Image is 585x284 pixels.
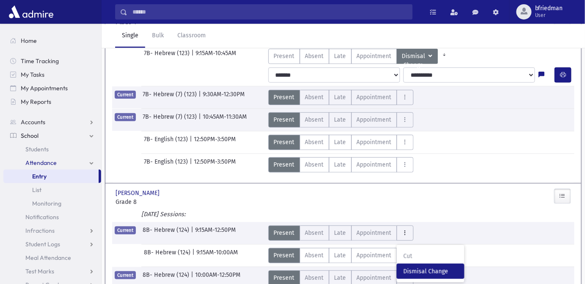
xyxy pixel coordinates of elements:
a: My Reports [3,95,101,109]
span: Monitoring [32,200,61,207]
span: Appointment [357,228,392,237]
span: 8B- Hebrew (124) [144,248,192,263]
span: 7B- Hebrew (123) [144,49,191,64]
span: Accounts [21,118,45,126]
span: 9:30AM-12:30PM [203,90,245,105]
a: Students [3,142,101,156]
span: Home [21,37,37,45]
span: Entry [32,173,47,180]
span: Current [115,91,136,99]
a: Meal Attendance [3,251,101,265]
span: | [191,49,196,64]
span: Absent [305,228,324,237]
span: Grade 8 [116,198,185,206]
span: School [21,132,39,139]
span: Present [274,93,295,102]
span: 12:50PM-3:50PM [194,157,236,173]
a: Time Tracking [3,54,101,68]
span: Appointment [357,251,392,260]
span: Present [274,251,295,260]
a: Single [115,24,145,47]
span: bfriedman [535,5,563,12]
a: School [3,129,101,142]
a: Bulk [145,24,171,47]
a: Monitoring [3,197,101,210]
span: Absent [305,93,324,102]
span: 7B- English (123) [144,157,190,173]
span: Late [334,160,346,169]
span: My Tasks [21,71,44,78]
span: Notifications [25,213,59,221]
a: List [3,183,101,197]
span: Infractions [25,227,55,234]
i: [DATE] Sessions: [141,211,185,218]
span: Late [334,251,346,260]
span: 7B- English (123) [144,135,190,150]
span: Present [274,52,295,61]
span: Present [274,273,295,282]
a: My Tasks [3,68,101,81]
div: AttTypes [268,49,451,64]
a: Classroom [171,24,212,47]
span: My Reports [21,98,51,106]
span: Appointment [357,160,392,169]
span: 8B- Hebrew (124) [143,226,191,241]
span: | [191,226,195,241]
span: Appointment [357,93,392,102]
span: Current [115,226,136,234]
span: Present [274,138,295,147]
div: AttTypes [268,248,414,263]
span: 7B- Hebrew (7) (123) [143,112,199,128]
span: Appointment [357,52,392,61]
span: | [192,248,196,263]
span: Dismisal Change [402,52,427,61]
span: Cut [403,252,458,261]
input: Search [127,4,412,19]
span: 9:15AM-12:50PM [195,226,236,241]
a: Home [3,34,101,47]
div: AttTypes [268,90,414,105]
span: Students [25,145,49,153]
a: Attendance [3,156,101,170]
span: [PERSON_NAME] [116,189,161,198]
div: AttTypes [268,226,414,241]
a: Infractions [3,224,101,237]
span: Late [334,115,346,124]
span: Absent [305,138,324,147]
span: List [32,186,41,194]
span: User [535,12,563,19]
div: AttTypes [268,157,414,173]
a: Entry [3,170,99,183]
span: | [190,135,194,150]
div: AttTypes [268,112,414,128]
a: My Appointments [3,81,101,95]
span: Time Tracking [21,57,59,65]
span: 7B- Hebrew (7) (123) [143,90,199,105]
span: Student Logs [25,240,60,248]
a: Accounts [3,115,101,129]
button: Dismisal Change [397,49,438,64]
span: 9:15AM-10:45AM [196,49,236,64]
span: 12:50PM-3:50PM [194,135,236,150]
span: Dismisal Change [403,267,458,276]
a: Test Marks [3,265,101,278]
span: Absent [305,160,324,169]
span: | [199,112,203,128]
span: Test Marks [25,267,54,275]
span: My Appointments [21,84,68,92]
span: 9:15AM-10:00AM [196,248,238,263]
span: Absent [305,251,324,260]
span: Late [334,228,346,237]
span: Late [334,93,346,102]
span: Current [115,113,136,121]
span: Late [334,138,346,147]
span: Meal Attendance [25,254,71,262]
span: Late [334,52,346,61]
span: Current [115,271,136,279]
img: AdmirePro [7,3,55,20]
a: Notifications [3,210,101,224]
span: 10:45AM-11:30AM [203,112,247,128]
span: Attendance [25,159,57,167]
div: AttTypes [268,135,414,150]
span: Appointment [357,138,392,147]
